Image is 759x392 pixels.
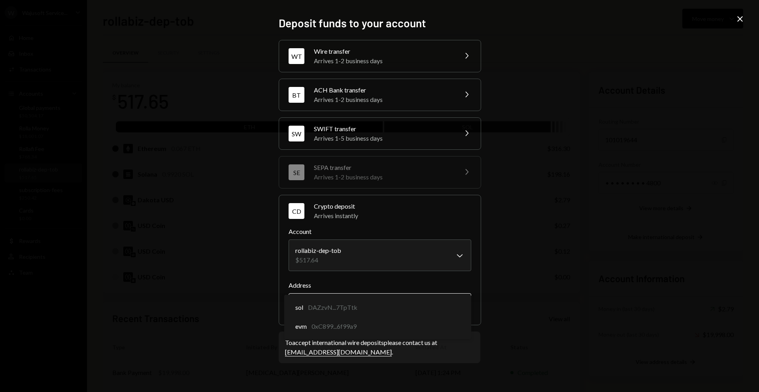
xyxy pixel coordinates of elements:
[308,303,357,312] div: DAZzvN...7TpTtk
[314,163,452,172] div: SEPA transfer
[312,322,357,331] div: 0xC899...6f99a9
[314,95,452,104] div: Arrives 1-2 business days
[289,48,304,64] div: WT
[289,87,304,103] div: BT
[279,15,480,31] h2: Deposit funds to your account
[314,202,471,211] div: Crypto deposit
[289,239,471,271] button: Account
[289,293,471,315] button: Address
[295,322,307,331] span: evm
[289,126,304,141] div: SW
[295,303,303,312] span: sol
[289,164,304,180] div: SE
[314,124,452,134] div: SWIFT transfer
[314,134,452,143] div: Arrives 1-5 business days
[285,338,474,357] div: To accept international wire deposits please contact us at .
[314,56,452,66] div: Arrives 1-2 business days
[289,281,471,290] label: Address
[314,47,452,56] div: Wire transfer
[314,85,452,95] div: ACH Bank transfer
[289,203,304,219] div: CD
[289,227,471,236] label: Account
[285,348,392,356] a: [EMAIL_ADDRESS][DOMAIN_NAME]
[314,172,452,182] div: Arrives 1-2 business days
[314,211,471,220] div: Arrives instantly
